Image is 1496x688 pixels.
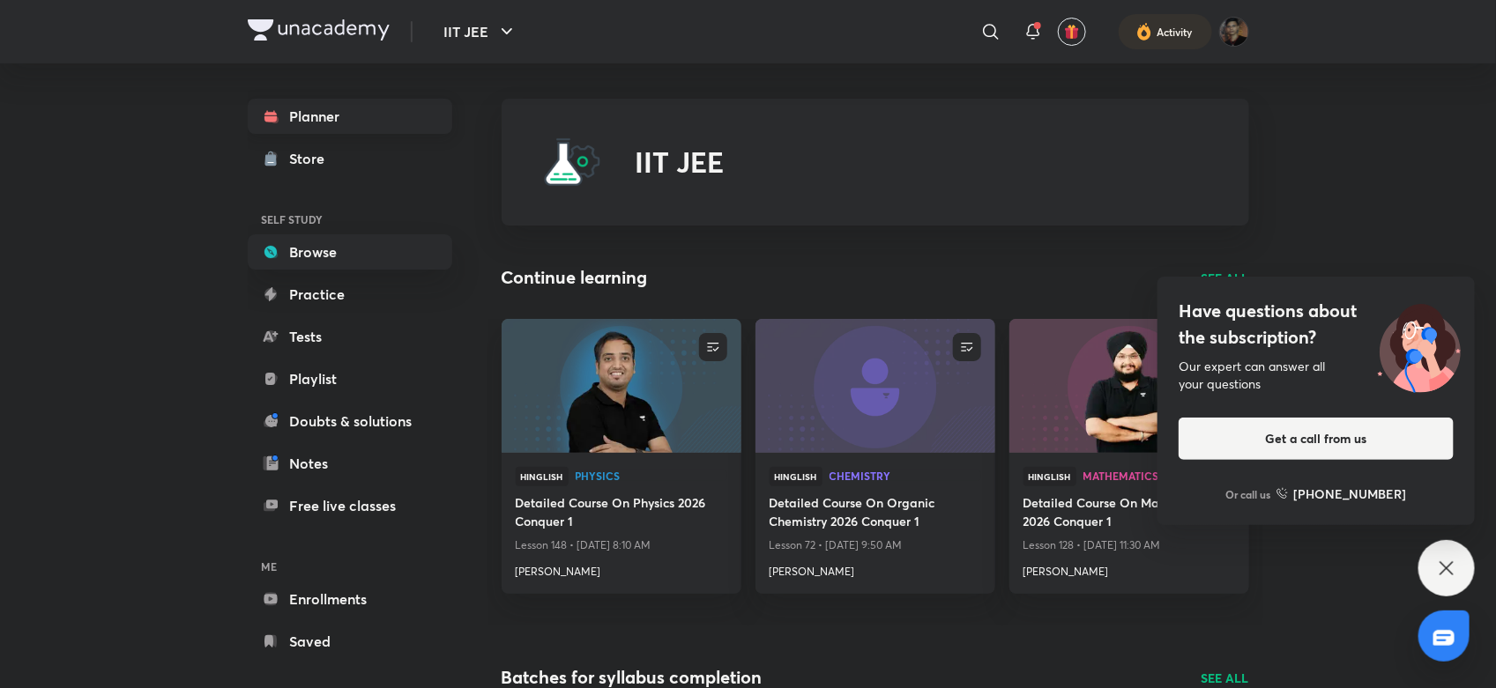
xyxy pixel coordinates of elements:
[770,534,981,557] p: Lesson 72 • [DATE] 9:50 AM
[499,317,743,454] img: new-thumbnail
[1179,298,1454,351] h4: Have questions about the subscription?
[248,204,452,234] h6: SELF STUDY
[1364,298,1475,393] img: ttu_illustration_new.svg
[1083,470,1235,483] a: Mathematics
[248,141,452,176] a: Store
[248,488,452,523] a: Free live classes
[1136,21,1152,42] img: activity
[1202,269,1249,287] a: SEE ALL
[248,234,452,270] a: Browse
[248,277,452,312] a: Practice
[516,467,569,486] span: Hinglish
[248,19,390,41] img: Company Logo
[1179,358,1454,393] div: Our expert can answer all your questions
[1023,467,1076,486] span: Hinglish
[1219,17,1249,47] img: Řaja Ƙumar Šingh
[770,493,981,534] a: Detailed Course On Organic Chemistry 2026 Conquer 1
[770,557,981,580] a: [PERSON_NAME]
[516,493,727,534] a: Detailed Course On Physics 2026 Conquer 1
[755,319,995,453] a: new-thumbnail
[516,534,727,557] p: Lesson 148 • [DATE] 8:10 AM
[1058,18,1086,46] button: avatar
[248,319,452,354] a: Tests
[576,470,727,483] a: Physics
[770,467,822,486] span: Hinglish
[248,624,452,659] a: Saved
[1226,486,1271,502] p: Or call us
[1179,418,1454,460] button: Get a call from us
[1009,319,1249,453] a: new-thumbnail
[434,14,528,49] button: IIT JEE
[502,319,741,453] a: new-thumbnail
[1294,485,1407,503] h6: [PHONE_NUMBER]
[248,551,452,581] h6: ME
[576,470,727,481] span: Physics
[248,99,452,134] a: Planner
[248,19,390,45] a: Company Logo
[248,581,452,617] a: Enrollments
[1023,493,1235,534] a: Detailed Course On Mathematics 2026 Conquer 1
[1023,534,1235,557] p: Lesson 128 • [DATE] 11:30 AM
[753,317,997,454] img: new-thumbnail
[544,134,600,190] img: IIT JEE
[248,361,452,396] a: Playlist
[290,148,336,169] div: Store
[1202,669,1249,687] a: SEE ALL
[1007,317,1251,454] img: new-thumbnail
[1064,24,1080,40] img: avatar
[502,264,648,291] h2: Continue learning
[1023,557,1235,580] a: [PERSON_NAME]
[248,403,452,439] a: Doubts & solutions
[830,470,981,483] a: Chemistry
[516,557,727,580] a: [PERSON_NAME]
[1083,470,1235,481] span: Mathematics
[1276,485,1407,503] a: [PHONE_NUMBER]
[636,145,725,179] h2: IIT JEE
[248,446,452,481] a: Notes
[830,470,981,481] span: Chemistry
